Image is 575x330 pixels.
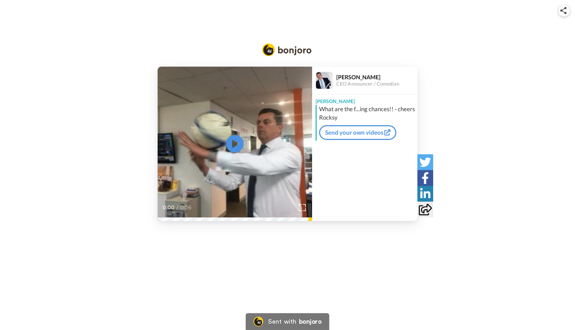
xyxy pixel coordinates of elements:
img: ic_share.svg [560,7,567,14]
div: [PERSON_NAME] [336,74,417,80]
div: CEO Announcer / Comedian [336,81,417,87]
div: [PERSON_NAME] [312,94,417,105]
img: Profile Image [316,72,333,89]
span: 0:00 [163,203,175,212]
img: Full screen [299,204,306,211]
div: What are the f...ing chances!! - cheers Rocksy [319,105,416,122]
span: 0:26 [180,203,192,212]
a: Send your own videos [319,125,396,140]
img: Bonjoro Logo [262,43,311,56]
span: / [176,203,179,212]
